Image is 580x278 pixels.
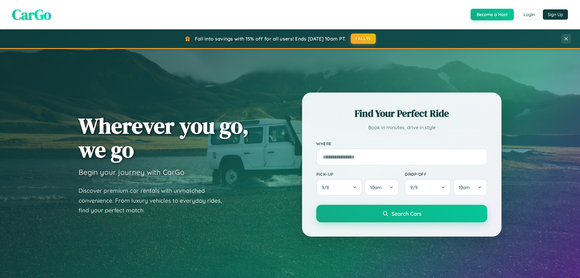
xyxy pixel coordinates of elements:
[195,36,346,42] span: Fall into savings with 15% off for all users! Ends [DATE] 10am PT.
[391,210,421,217] span: Search Cars
[79,114,249,162] h1: Wherever you go, we go
[459,185,470,190] span: 10am
[79,168,185,177] h3: Begin your journey with CarGo
[370,185,382,190] span: 10am
[316,172,399,177] label: Pick-up
[316,141,487,146] label: Where
[316,179,362,196] button: 9/8
[316,205,487,222] button: Search Cars
[410,185,420,190] span: 9 / 9
[518,9,540,20] button: Login
[322,185,332,190] span: 9 / 8
[79,186,230,215] p: Discover premium car rentals with unmatched convenience. From luxury vehicles to everyday rides, ...
[12,5,51,25] span: CarGo
[351,34,376,44] button: FALL15
[405,179,451,196] button: 9/9
[543,9,568,20] button: Sign Up
[365,179,399,196] button: 10am
[405,172,487,177] label: Drop-off
[453,179,487,196] button: 10am
[316,107,487,120] h2: Find Your Perfect Ride
[471,9,514,20] button: Become a Host
[316,123,487,132] p: Book in minutes, drive in style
